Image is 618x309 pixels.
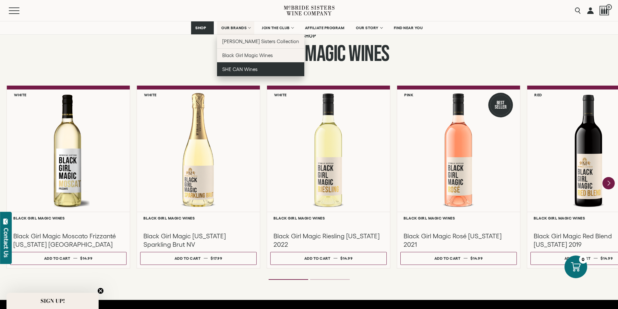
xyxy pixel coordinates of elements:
span: $14.99 [600,256,613,260]
span: [PERSON_NAME] Sisters Collection [222,39,299,44]
h3: Black Girl Magic Rosé [US_STATE] 2021 [404,232,514,249]
span: JOIN THE CLUB [262,26,290,30]
span: Wines [348,41,389,68]
button: Add to cart $14.99 [10,252,127,265]
h6: Red [534,93,542,97]
li: Page dot 1 [269,279,308,280]
span: SHOP [195,26,206,30]
h6: Black Girl Magic Wines [13,216,123,220]
h6: White [14,93,27,97]
span: $14.99 [340,256,353,260]
h6: Black Girl Magic Wines [404,216,514,220]
span: $17.99 [211,256,222,260]
span: SHE CAN Wines [222,66,258,72]
a: White Black Girl Magic Moscato Frizzanté California NV Black Girl Magic Wines Black Girl Magic Mo... [6,86,130,268]
span: Black Girl Magic Wines [222,53,273,58]
div: 0 [579,256,587,264]
button: Mobile Menu Trigger [9,7,32,14]
li: Page dot 2 [310,279,350,280]
h3: Black Girl Magic [US_STATE] Sparkling Brut NV [143,232,253,249]
a: FIND NEAR YOU [390,21,427,34]
span: 0 [606,4,612,10]
a: OUR BRANDS [217,21,254,34]
a: AFFILIATE PROGRAM [301,21,349,34]
span: OUR STORY [356,26,379,30]
button: Add to cart $17.99 [140,252,257,265]
span: $14.99 [80,256,92,260]
div: Add to cart [434,254,461,263]
h3: Black Girl Magic Moscato Frizzanté [US_STATE] [GEOGRAPHIC_DATA] [13,232,123,249]
button: Add to cart $14.99 [400,252,517,265]
div: Add to cart [44,254,70,263]
a: Pink Best Seller Black Girl Magic Rosé California Black Girl Magic Wines Black Girl Magic Rosé [U... [397,86,520,268]
a: SHOP [191,21,214,34]
a: SHE CAN Wines [217,62,304,76]
h3: Black Girl Magic Riesling [US_STATE] 2022 [273,232,383,249]
h6: White [274,93,287,97]
a: OUR STORY [352,21,386,34]
div: SIGN UP!Close teaser [6,293,99,309]
span: SIGN UP! [41,297,65,305]
button: Next [602,177,615,189]
span: $14.99 [470,256,483,260]
a: White Black Girl Magic Riesling California Black Girl Magic Wines Black Girl Magic Riesling [US_S... [267,86,390,268]
div: Add to cart [564,254,591,263]
a: Black Girl Magic Wines [217,48,304,62]
h6: Pink [404,93,413,97]
a: JOIN THE CLUB [258,21,297,34]
div: Add to cart [304,254,331,263]
span: Magic [305,41,345,68]
h6: White [144,93,157,97]
span: OUR BRANDS [221,26,247,30]
span: FIND NEAR YOU [394,26,423,30]
span: AFFILIATE PROGRAM [305,26,345,30]
a: White Black Girl Magic California Sparkling Brut Black Girl Magic Wines Black Girl Magic [US_STAT... [137,86,260,268]
h6: Black Girl Magic Wines [143,216,253,220]
h6: Black Girl Magic Wines [273,216,383,220]
div: Contact Us [3,228,9,257]
div: Add to cart [175,254,201,263]
button: Close teaser [97,288,104,294]
button: Add to cart $14.99 [270,252,387,265]
a: [PERSON_NAME] Sisters Collection [217,34,304,48]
